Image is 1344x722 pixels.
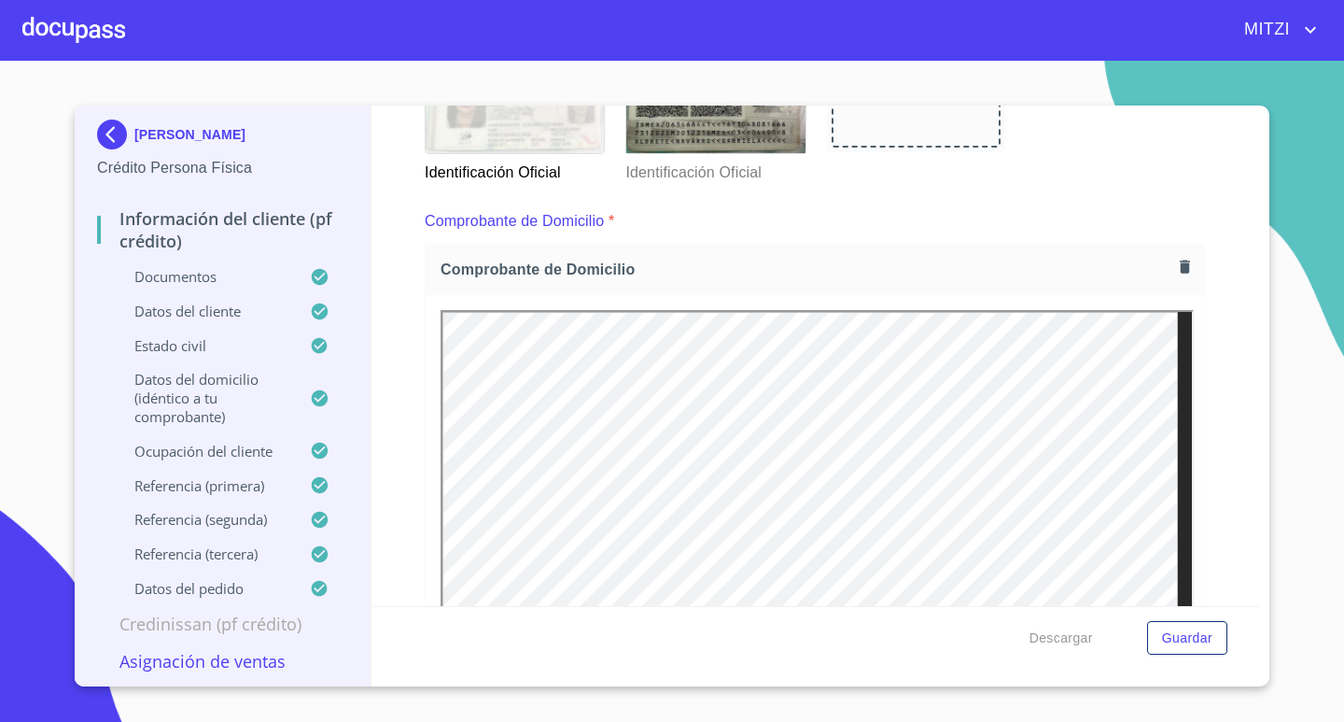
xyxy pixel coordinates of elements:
p: Referencia (tercera) [97,545,310,563]
p: Identificación Oficial [625,154,804,184]
span: MITZI [1230,15,1299,45]
p: Datos del domicilio (idéntico a tu comprobante) [97,370,310,426]
button: account of current user [1230,15,1322,45]
p: Crédito Persona Física [97,157,348,179]
p: Identificación Oficial [425,154,603,184]
p: Documentos [97,267,310,286]
p: Comprobante de Domicilio [425,210,604,233]
p: Asignación de Ventas [97,650,348,672]
p: Ocupación del Cliente [97,442,310,460]
button: Guardar [1147,621,1227,656]
p: Referencia (primera) [97,476,310,495]
span: Guardar [1162,627,1212,650]
p: Estado Civil [97,336,310,355]
p: Referencia (segunda) [97,510,310,529]
img: Docupass spot blue [97,120,134,149]
p: Información del cliente (PF crédito) [97,207,348,252]
span: Comprobante de Domicilio [441,260,1172,279]
span: Descargar [1029,627,1093,650]
button: Descargar [1022,621,1100,656]
div: [PERSON_NAME] [97,120,348,157]
p: Credinissan (PF crédito) [97,613,348,635]
p: Datos del cliente [97,302,310,320]
p: Datos del pedido [97,579,310,598]
p: [PERSON_NAME] [134,127,245,142]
